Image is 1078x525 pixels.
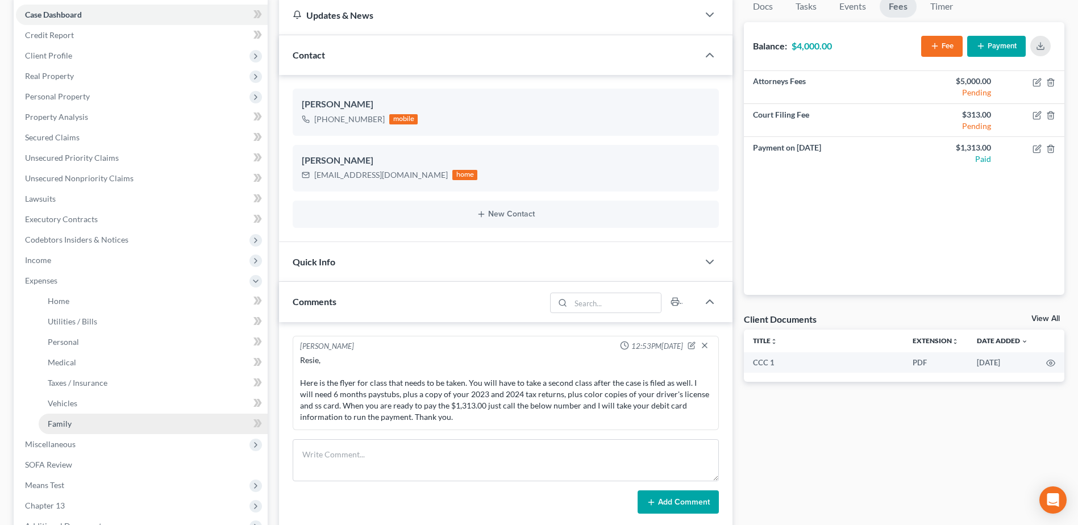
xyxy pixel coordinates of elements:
span: Quick Info [293,256,335,267]
a: Credit Report [16,25,268,45]
div: [EMAIL_ADDRESS][DOMAIN_NAME] [314,169,448,181]
a: Personal [39,332,268,352]
button: Payment [967,36,1026,57]
a: Case Dashboard [16,5,268,25]
span: Executory Contracts [25,214,98,224]
a: Extensionunfold_more [913,336,959,345]
a: Property Analysis [16,107,268,127]
td: Attorneys Fees [744,71,904,104]
span: SOFA Review [25,460,72,469]
a: Unsecured Nonpriority Claims [16,168,268,189]
strong: $4,000.00 [792,40,832,51]
div: [PERSON_NAME] [300,341,354,352]
a: Secured Claims [16,127,268,148]
a: Date Added expand_more [977,336,1028,345]
a: Utilities / Bills [39,311,268,332]
span: Property Analysis [25,112,88,122]
span: Personal Property [25,91,90,101]
button: New Contact [302,210,710,219]
div: Resie, Here is the flyer for class that needs to be taken. You will have to take a second class a... [300,355,711,423]
a: Titleunfold_more [753,336,777,345]
button: Add Comment [638,490,719,514]
span: Case Dashboard [25,10,82,19]
a: Family [39,414,268,434]
span: Miscellaneous [25,439,76,449]
input: Search... [571,293,661,312]
span: Taxes / Insurance [48,378,107,388]
i: expand_more [1021,338,1028,345]
a: Lawsuits [16,189,268,209]
div: [PHONE_NUMBER] [314,114,385,125]
td: [DATE] [968,352,1037,373]
a: Unsecured Priority Claims [16,148,268,168]
div: home [452,170,477,180]
a: Vehicles [39,393,268,414]
span: Income [25,255,51,265]
span: Family [48,419,72,428]
div: Open Intercom Messenger [1039,486,1067,514]
span: Personal [48,337,79,347]
a: Taxes / Insurance [39,373,268,393]
a: Executory Contracts [16,209,268,230]
a: SOFA Review [16,455,268,475]
strong: Balance: [753,40,787,51]
span: Unsecured Priority Claims [25,153,119,163]
span: Vehicles [48,398,77,408]
td: CCC 1 [744,352,904,373]
td: Court Filing Fee [744,104,904,137]
span: Codebtors Insiders & Notices [25,235,128,244]
div: Updates & News [293,9,685,21]
div: [PERSON_NAME] [302,154,710,168]
span: Credit Report [25,30,74,40]
div: mobile [389,114,418,124]
button: Fee [921,36,963,57]
span: 12:53PM[DATE] [631,341,683,352]
div: Pending [913,87,991,98]
a: Home [39,291,268,311]
span: Utilities / Bills [48,316,97,326]
span: Lawsuits [25,194,56,203]
div: $313.00 [913,109,991,120]
span: Means Test [25,480,64,490]
span: Expenses [25,276,57,285]
td: Payment on [DATE] [744,137,904,169]
i: unfold_more [952,338,959,345]
a: Medical [39,352,268,373]
div: Pending [913,120,991,132]
span: Unsecured Nonpriority Claims [25,173,134,183]
span: Secured Claims [25,132,80,142]
a: View All [1031,315,1060,323]
td: PDF [904,352,968,373]
span: Contact [293,49,325,60]
div: $5,000.00 [913,76,991,87]
div: [PERSON_NAME] [302,98,710,111]
div: $1,313.00 [913,142,991,153]
span: Home [48,296,69,306]
span: Chapter 13 [25,501,65,510]
i: unfold_more [771,338,777,345]
div: Paid [913,153,991,165]
span: Real Property [25,71,74,81]
div: Client Documents [744,313,817,325]
span: Client Profile [25,51,72,60]
span: Comments [293,296,336,307]
span: Medical [48,357,76,367]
